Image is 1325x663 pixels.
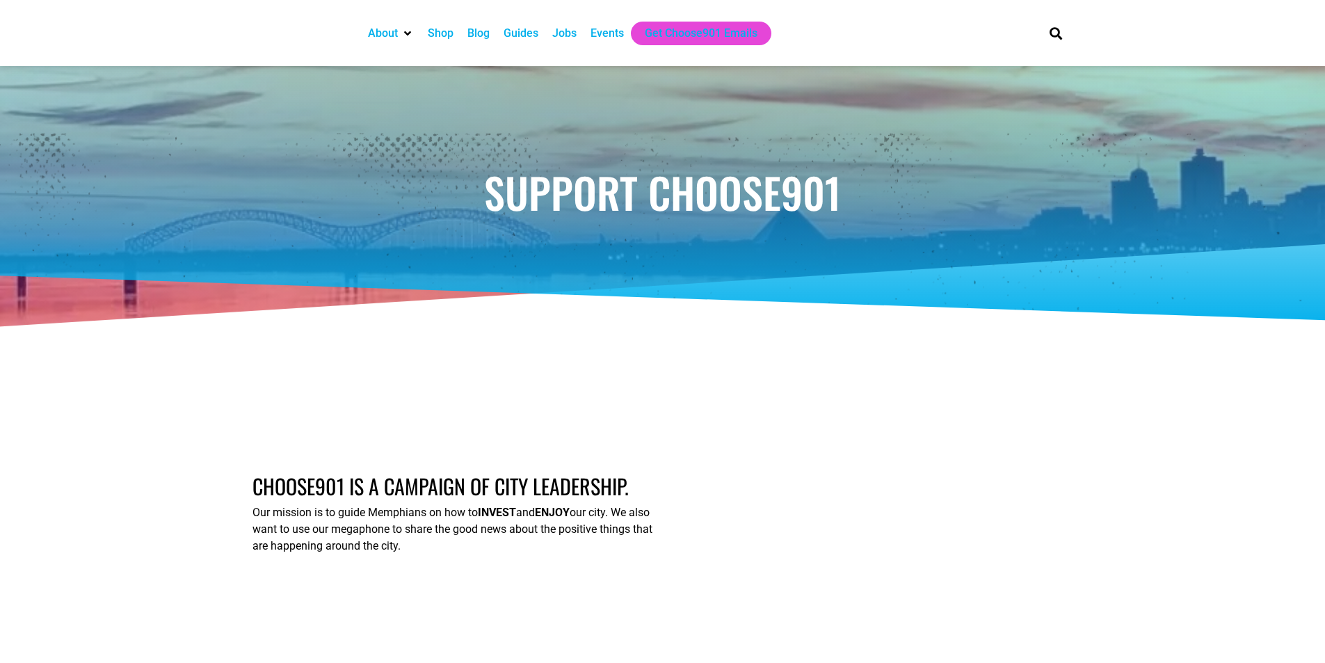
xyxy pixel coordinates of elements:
[361,22,421,45] div: About
[591,25,624,42] a: Events
[535,506,570,519] strong: ENJOY
[504,25,538,42] a: Guides
[361,22,1026,45] nav: Main nav
[368,25,398,42] a: About
[645,25,757,42] a: Get Choose901 Emails
[252,171,1073,213] h1: Support Choose901
[1044,22,1067,45] div: Search
[428,25,453,42] a: Shop
[467,25,490,42] a: Blog
[552,25,577,42] a: Jobs
[252,504,652,554] div: Our mission is to guide Memphians on how to and our city. We also want to use our megaphone to sh...
[252,472,652,500] h2: Choose901 is a campaign of City Leadership.
[478,506,516,519] strong: INVEST
[673,380,1073,647] img: This vibrant scene shows people gardening and pulling weeds in an outdoor area during the daytime...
